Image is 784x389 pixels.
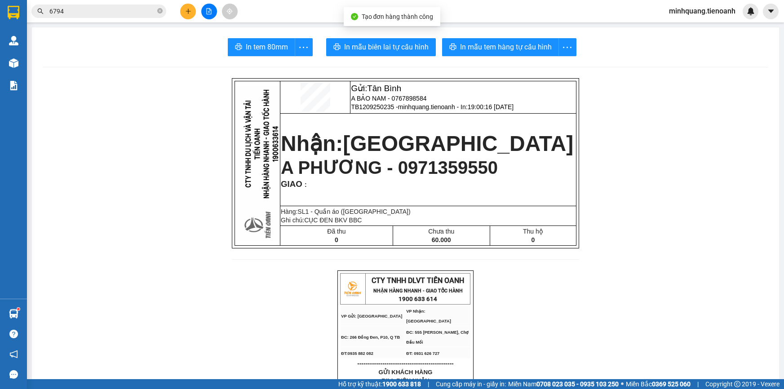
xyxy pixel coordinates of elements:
span: In tem 80mm [246,41,288,53]
span: | [428,379,429,389]
button: more [558,38,576,56]
span: Cung cấp máy in - giấy in: [436,379,506,389]
span: copyright [734,381,740,387]
img: warehouse-icon [9,58,18,68]
span: Miền Bắc [626,379,691,389]
span: aim [226,8,233,14]
span: 1 - Quần áo ([GEOGRAPHIC_DATA]) [305,208,410,215]
button: plus [180,4,196,19]
span: more [559,42,576,53]
span: TB1209250235 - [351,103,514,111]
span: Miền Nam [508,379,619,389]
span: Thu hộ [523,228,543,235]
img: warehouse-icon [9,36,18,45]
span: In mẫu biên lai tự cấu hình [344,41,429,53]
span: ---------------------------------------------- [357,360,453,367]
strong: Nhận: [281,132,573,155]
span: ⚪️ [621,382,624,386]
span: In mẫu tem hàng tự cấu hình [460,41,552,53]
span: printer [333,43,341,52]
img: logo [341,278,363,300]
span: more [295,42,312,53]
span: Chưa thu [428,228,454,235]
span: Đã thu [327,228,345,235]
span: close-circle [157,8,163,13]
span: ĐT: 0931 626 727 [406,351,439,356]
span: minhquang.tienoanh - In: [398,103,514,111]
span: check-circle [351,13,358,20]
span: Hàng:SL [281,208,411,215]
span: ĐT:0935 882 082 [341,351,373,356]
button: printerIn mẫu tem hàng tự cấu hình [442,38,559,56]
span: VP Gửi: [GEOGRAPHIC_DATA] [341,314,402,318]
span: ĐC: 555 [PERSON_NAME], Chợ Đầu Mối [406,330,469,345]
span: VP Nhận: [GEOGRAPHIC_DATA] [406,309,451,323]
span: message [9,370,18,379]
span: [GEOGRAPHIC_DATA] [343,132,573,155]
span: plus [185,8,191,14]
span: A PHƯƠNG - 0971359550 [281,158,498,177]
span: CỤC ĐEN BKV BBC [304,217,362,224]
span: Ghi chú: [281,217,362,224]
button: more [295,38,313,56]
span: close-circle [157,7,163,16]
img: warehouse-icon [9,309,18,318]
span: minhquang.tienoanh [662,5,743,17]
span: GIAO [281,179,302,189]
span: Gửi: [351,84,401,93]
span: printer [235,43,242,52]
span: printer [449,43,456,52]
button: file-add [201,4,217,19]
strong: NHẬN HÀNG NHANH - GIAO TỐC HÀNH [373,288,463,294]
span: file-add [206,8,212,14]
span: CTY TNHH DLVT TIẾN OANH [372,276,464,285]
span: | [697,379,699,389]
span: GỬI KHÁCH HÀNG [379,369,433,376]
span: 19:00:16 [DATE] [468,103,514,111]
strong: 1900 633 818 [382,380,421,388]
span: 0 [531,236,535,243]
span: ĐC: 266 Đồng Đen, P10, Q TB [341,335,400,340]
button: printerIn tem 80mm [228,38,295,56]
input: Tìm tên, số ĐT hoặc mã đơn [49,6,155,16]
img: solution-icon [9,81,18,90]
strong: 0369 525 060 [652,380,691,388]
span: search [37,8,44,14]
span: Hỗ trợ kỹ thuật: [338,379,421,389]
strong: 0708 023 035 - 0935 103 250 [536,380,619,388]
span: question-circle [9,330,18,338]
img: icon-new-feature [747,7,755,15]
sup: 1 [17,308,20,310]
span: Tạo đơn hàng thành công [362,13,434,20]
span: : [302,181,307,188]
span: A BẢO NAM - 0767898584 [351,95,426,102]
button: caret-down [763,4,779,19]
span: notification [9,350,18,358]
span: BILL BIÊN NHẬN [381,377,430,384]
span: 60.000 [432,236,451,243]
span: 0 [335,236,338,243]
strong: 1900 633 614 [399,296,437,302]
button: aim [222,4,238,19]
img: logo-vxr [8,6,19,19]
span: caret-down [767,7,775,15]
button: printerIn mẫu biên lai tự cấu hình [326,38,436,56]
span: Tân Bình [367,84,401,93]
